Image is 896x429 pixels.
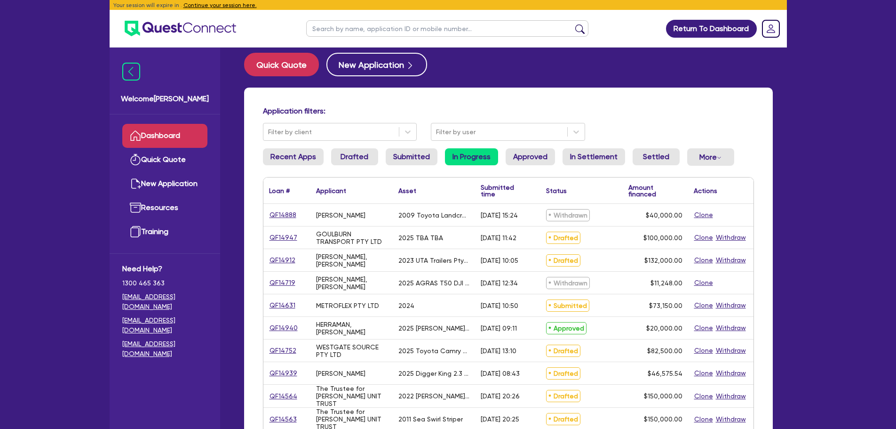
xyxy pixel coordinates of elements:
[481,324,517,332] div: [DATE] 09:11
[647,347,682,355] span: $82,500.00
[269,368,298,379] a: QF14939
[398,279,469,287] div: 2025 AGRAS T50 DJI RC PLUS
[694,277,714,288] button: Clone
[398,302,414,309] div: 2024
[715,300,746,311] button: Withdraw
[481,347,516,355] div: [DATE] 13:10
[398,257,469,264] div: 2023 UTA Trailers Pty Ltd [PERSON_NAME] Float Trailer
[563,148,625,165] a: In Settlement
[122,124,207,148] a: Dashboard
[130,226,141,237] img: training
[130,202,141,213] img: resources
[316,385,387,407] div: The Trustee for [PERSON_NAME] UNIT TRUST
[481,279,518,287] div: [DATE] 12:34
[694,300,714,311] button: Clone
[546,345,580,357] span: Drafted
[125,21,236,36] img: quest-connect-logo-blue
[269,255,296,266] a: QF14912
[398,370,469,377] div: 2025 Digger King 2.3 King Pro Pack
[644,257,682,264] span: $132,000.00
[122,63,140,81] img: icon-menu-close
[122,339,207,359] a: [EMAIL_ADDRESS][DOMAIN_NAME]
[546,232,580,244] span: Drafted
[546,413,580,425] span: Drafted
[715,232,746,243] button: Withdraw
[398,324,469,332] div: 2025 [PERSON_NAME] Jolion Facelift Premium 4x2
[646,324,682,332] span: $20,000.00
[481,302,518,309] div: [DATE] 10:50
[263,106,754,115] h4: Application filters:
[326,53,427,76] button: New Application
[694,255,714,266] button: Clone
[122,278,207,288] span: 1300 465 363
[546,322,587,334] span: Approved
[398,347,469,355] div: 2025 Toyota Camry Hybrid
[269,187,290,194] div: Loan #
[269,323,298,333] a: QF14940
[386,148,437,165] a: Submitted
[546,367,580,380] span: Drafted
[263,148,324,165] a: Recent Apps
[481,234,516,242] div: [DATE] 11:42
[546,187,567,194] div: Status
[316,302,379,309] div: METROFLEX PTY LTD
[715,345,746,356] button: Withdraw
[316,321,387,336] div: HERRAMAN, [PERSON_NAME]
[546,299,589,312] span: Submitted
[687,148,734,166] button: Dropdown toggle
[269,232,298,243] a: QF14947
[445,148,498,165] a: In Progress
[694,414,714,425] button: Clone
[759,16,783,41] a: Dropdown toggle
[130,178,141,189] img: new-application
[715,414,746,425] button: Withdraw
[122,316,207,335] a: [EMAIL_ADDRESS][DOMAIN_NAME]
[122,263,207,275] span: Need Help?
[244,53,319,76] button: Quick Quote
[183,1,257,9] button: Continue your session here.
[121,93,209,105] span: Welcome [PERSON_NAME]
[269,345,297,356] a: QF14752
[398,211,469,219] div: 2009 Toyota Landcruiser GXL
[481,257,518,264] div: [DATE] 10:05
[306,20,588,37] input: Search by name, application ID or mobile number...
[481,415,519,423] div: [DATE] 20:25
[398,187,416,194] div: Asset
[481,184,526,197] div: Submitted time
[269,300,296,311] a: QF14631
[331,148,378,165] a: Drafted
[122,196,207,220] a: Resources
[546,254,580,267] span: Drafted
[646,211,682,219] span: $40,000.00
[316,187,346,194] div: Applicant
[122,292,207,312] a: [EMAIL_ADDRESS][DOMAIN_NAME]
[644,415,682,423] span: $150,000.00
[122,220,207,244] a: Training
[269,277,296,288] a: QF14719
[694,323,714,333] button: Clone
[481,370,520,377] div: [DATE] 08:43
[546,209,590,221] span: Withdrawn
[694,210,714,220] button: Clone
[715,368,746,379] button: Withdraw
[649,302,682,309] span: $73,150.00
[628,184,682,197] div: Amount financed
[398,415,463,423] div: 2011 Sea Swirl Striper
[316,211,365,219] div: [PERSON_NAME]
[715,391,746,402] button: Withdraw
[316,253,387,268] div: [PERSON_NAME], [PERSON_NAME]
[506,148,555,165] a: Approved
[546,390,580,402] span: Drafted
[481,392,520,400] div: [DATE] 20:26
[694,232,714,243] button: Clone
[648,370,682,377] span: $46,575.54
[643,234,682,242] span: $100,000.00
[546,277,590,289] span: Withdrawn
[316,230,387,245] div: GOULBURN TRANSPORT PTY LTD
[398,392,469,400] div: 2022 [PERSON_NAME] R44 RAVEN
[694,187,717,194] div: Actions
[122,148,207,172] a: Quick Quote
[316,370,365,377] div: [PERSON_NAME]
[481,211,518,219] div: [DATE] 15:24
